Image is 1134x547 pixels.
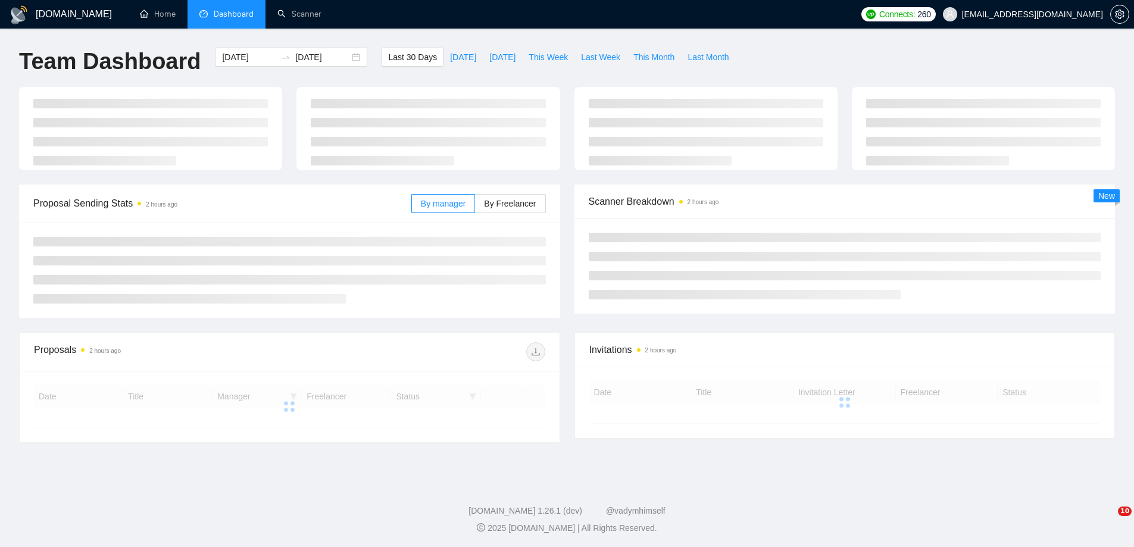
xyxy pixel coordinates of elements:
[866,10,876,19] img: upwork-logo.png
[146,201,177,208] time: 2 hours ago
[522,48,574,67] button: This Week
[627,48,681,67] button: This Month
[1118,507,1132,516] span: 10
[946,10,954,18] span: user
[388,51,437,64] span: Last 30 Days
[574,48,627,67] button: Last Week
[477,523,485,532] span: copyright
[382,48,443,67] button: Last 30 Days
[1110,10,1129,19] a: setting
[1111,10,1129,19] span: setting
[1110,5,1129,24] button: setting
[199,10,208,18] span: dashboard
[450,51,476,64] span: [DATE]
[89,348,121,354] time: 2 hours ago
[645,347,677,354] time: 2 hours ago
[34,342,289,361] div: Proposals
[484,199,536,208] span: By Freelancer
[214,9,254,19] span: Dashboard
[529,51,568,64] span: This Week
[10,5,29,24] img: logo
[33,196,411,211] span: Proposal Sending Stats
[295,51,349,64] input: End date
[281,52,290,62] span: swap-right
[281,52,290,62] span: to
[1094,507,1122,535] iframe: Intercom live chat
[688,199,719,205] time: 2 hours ago
[19,48,201,76] h1: Team Dashboard
[10,522,1124,535] div: 2025 [DOMAIN_NAME] | All Rights Reserved.
[483,48,522,67] button: [DATE]
[879,8,915,21] span: Connects:
[222,51,276,64] input: Start date
[277,9,321,19] a: searchScanner
[606,506,666,515] a: @vadymhimself
[589,342,1101,357] span: Invitations
[468,506,582,515] a: [DOMAIN_NAME] 1.26.1 (dev)
[917,8,930,21] span: 260
[688,51,729,64] span: Last Month
[489,51,516,64] span: [DATE]
[443,48,483,67] button: [DATE]
[581,51,620,64] span: Last Week
[421,199,466,208] span: By manager
[681,48,735,67] button: Last Month
[1098,191,1115,201] span: New
[633,51,674,64] span: This Month
[589,194,1101,209] span: Scanner Breakdown
[140,9,176,19] a: homeHome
